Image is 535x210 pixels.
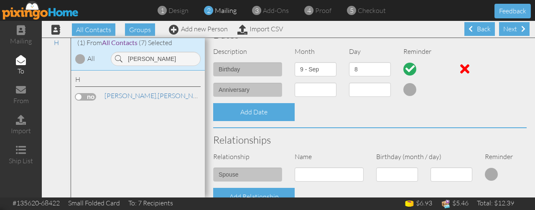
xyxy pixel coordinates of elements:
[494,4,531,18] button: Feedback
[168,6,189,15] span: design
[237,25,283,33] a: Import CSV
[213,188,295,206] div: Add Relationship
[125,23,155,36] span: Groups
[160,6,164,15] span: 1
[213,167,282,182] input: (e.g. Friend, Daughter)
[343,47,397,56] div: Day
[213,29,527,40] h3: Dates
[499,22,530,36] div: Next
[213,134,527,145] h3: Relationships
[255,6,259,15] span: 3
[207,6,211,15] span: 2
[64,197,124,209] td: Small Folded Card
[72,23,115,36] span: All Contacts
[104,91,158,100] span: [PERSON_NAME],
[139,38,172,47] span: (7) Selected
[213,103,295,121] div: Add Date
[50,38,63,48] a: H
[315,6,331,15] span: proof
[288,152,370,162] div: Name
[128,199,137,207] span: To:
[307,6,311,15] span: 4
[104,91,210,101] a: [PERSON_NAME]
[75,75,201,87] div: H
[400,197,436,210] td: $6.93
[71,38,205,48] div: (1) From
[207,152,288,162] div: Relationship
[464,22,495,36] div: Back
[436,197,473,210] td: $5.46
[87,54,95,63] div: All
[263,6,289,15] span: add-ons
[441,199,451,209] img: expense-icon.png
[8,197,64,209] td: #135620-68422
[207,47,288,56] div: Description
[102,38,138,46] span: All Contacts
[370,152,479,162] div: Birthday (month / day)
[215,6,237,15] span: mailing
[397,47,451,56] div: Reminder
[358,6,386,15] span: checkout
[2,1,79,20] img: pixingo logo
[350,6,354,15] span: 5
[169,25,228,33] a: Add new Person
[479,152,506,162] div: Reminder
[138,199,173,207] span: 7 Recipients
[404,199,415,209] img: points-icon.png
[477,198,514,208] div: Total: $12.39
[288,47,343,56] div: Month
